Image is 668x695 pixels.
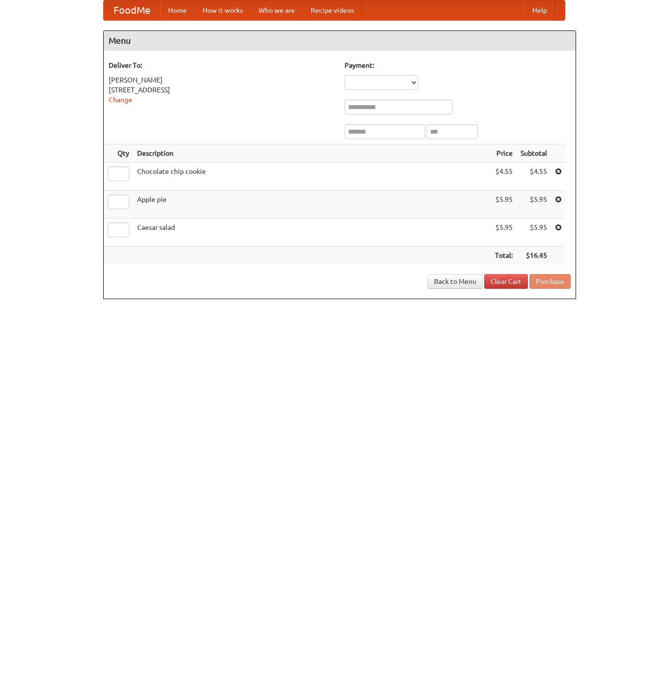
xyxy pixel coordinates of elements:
[517,144,551,163] th: Subtotal
[517,191,551,219] td: $5.95
[133,219,491,247] td: Caesar salad
[160,0,195,20] a: Home
[133,163,491,191] td: Chocolate chip cookie
[133,144,491,163] th: Description
[491,191,517,219] td: $5.95
[109,96,132,104] a: Change
[491,163,517,191] td: $4.55
[104,144,133,163] th: Qty
[109,60,335,70] h5: Deliver To:
[491,219,517,247] td: $5.95
[484,274,528,289] a: Clear Cart
[529,274,571,289] button: Purchase
[517,247,551,265] th: $16.45
[109,85,335,95] div: [STREET_ADDRESS]
[109,75,335,85] div: [PERSON_NAME]
[345,60,571,70] h5: Payment:
[491,144,517,163] th: Price
[517,163,551,191] td: $4.55
[104,0,160,20] a: FoodMe
[303,0,362,20] a: Recipe videos
[251,0,303,20] a: Who we are
[133,191,491,219] td: Apple pie
[195,0,251,20] a: How it works
[428,274,483,289] a: Back to Menu
[491,247,517,265] th: Total:
[524,0,555,20] a: Help
[104,31,576,51] h4: Menu
[517,219,551,247] td: $5.95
